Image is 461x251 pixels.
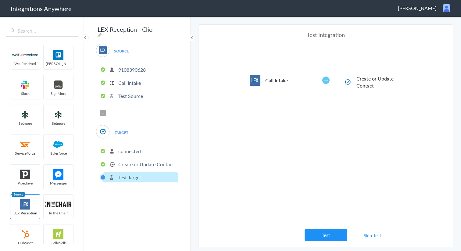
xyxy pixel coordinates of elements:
[10,240,40,246] span: HubSpot
[44,91,73,96] span: SignMore
[10,210,40,216] span: LEX Reception
[265,77,306,84] h5: Call Intake
[118,66,146,73] p: 9108390628
[45,109,71,120] img: setmoreNew.jpg
[45,199,71,210] img: inch-logo.svg
[45,229,71,239] img: hs-app-logo.svg
[356,230,389,241] a: Skip Test
[10,61,40,66] span: WellReceived
[118,161,174,168] p: Create or Update Contact
[45,50,71,60] img: trello.png
[99,46,107,54] img: lex-app-logo.svg
[110,128,133,137] span: TARGET
[44,61,73,66] span: [PERSON_NAME]
[118,174,141,181] p: Test Target
[10,181,40,186] span: Pipedrive
[110,47,133,55] span: SOURCE
[11,4,72,13] h1: Integrations Anywhere
[44,181,73,186] span: Messenger
[443,4,450,12] img: user.png
[12,50,38,60] img: wr-logo.svg
[10,91,40,96] span: Slack
[10,121,40,126] span: Setmore
[118,79,141,86] p: Call Intake
[45,139,71,150] img: salesforce-logo.svg
[344,78,352,86] img: clio-logo.svg
[12,109,38,120] img: setmoreNew.jpg
[250,75,260,86] img: lex-app-logo.svg
[12,169,38,180] img: pipedrive.png
[118,148,141,155] p: connected
[10,151,40,156] span: ServiceForge
[45,169,71,180] img: FBM.png
[356,75,398,89] h5: Create or Update Contact
[44,210,73,216] span: In the Chair
[250,31,402,38] h4: Test Integration
[12,229,38,239] img: hubspot-logo.svg
[44,151,73,156] span: Salesforce
[44,240,73,246] span: HelloSells
[6,25,78,37] input: Search...
[305,229,347,241] button: Test
[12,199,38,210] img: lex-app-logo.svg
[44,121,73,126] span: Setmore
[118,92,143,99] p: Test Source
[12,80,38,90] img: slack-logo.svg
[45,80,71,90] img: signmore-logo.png
[99,128,107,135] img: clio-logo.svg
[12,139,38,150] img: serviceforge-icon.png
[398,5,437,12] span: [PERSON_NAME]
